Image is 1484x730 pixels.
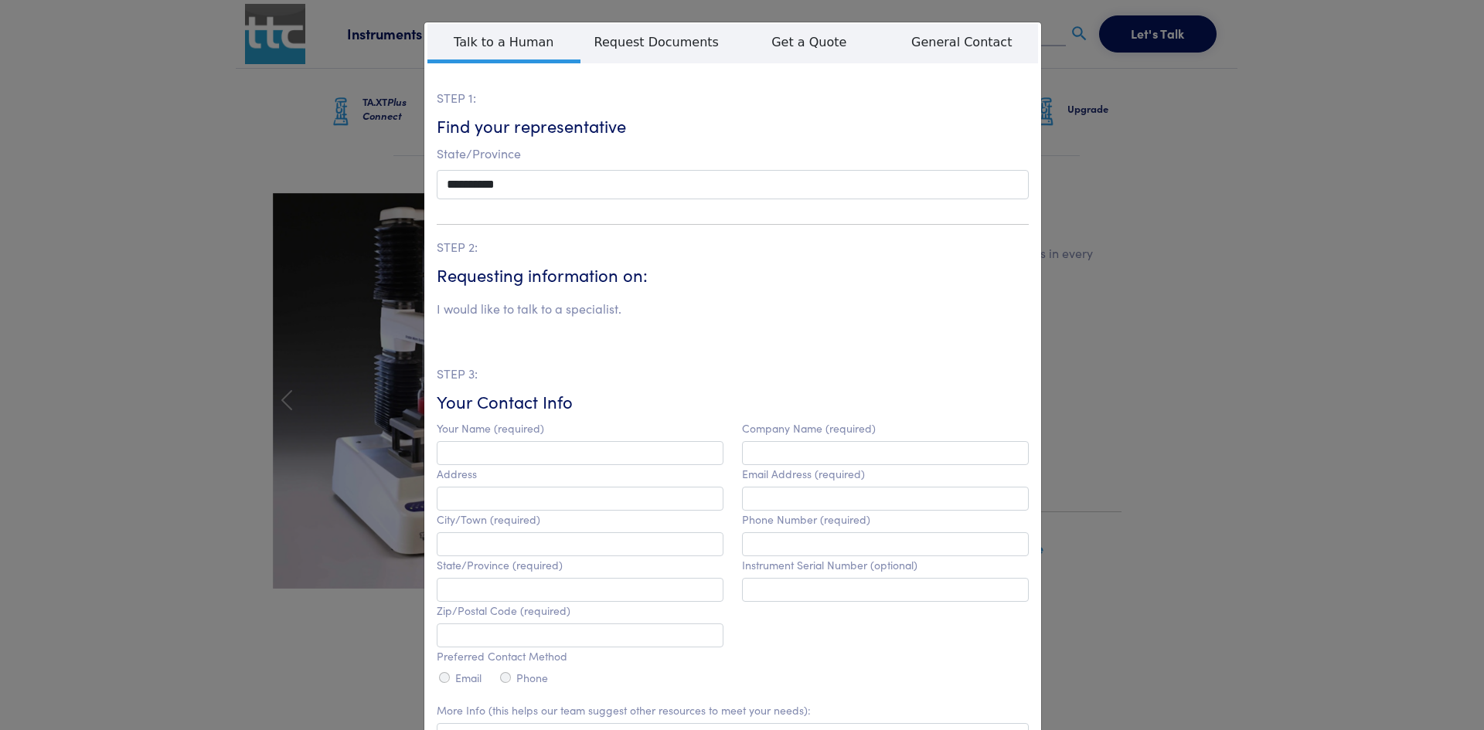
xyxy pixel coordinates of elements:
label: Email [455,671,482,684]
p: STEP 1: [437,88,1029,108]
label: Phone Number (required) [742,513,870,526]
h6: Find your representative [437,114,1029,138]
label: Email Address (required) [742,467,865,480]
label: Your Name (required) [437,422,544,435]
label: City/Town (required) [437,513,540,526]
label: Preferred Contact Method [437,650,567,663]
span: Talk to a Human [427,24,580,63]
li: I would like to talk to a specialist. [437,299,621,319]
span: Request Documents [580,24,733,59]
label: Instrument Serial Number (optional) [742,559,917,572]
p: State/Province [437,144,1029,164]
p: STEP 2: [437,237,1029,257]
label: Address [437,467,477,480]
p: STEP 3: [437,364,1029,384]
label: Company Name (required) [742,422,876,435]
label: Phone [516,671,548,684]
label: More Info (this helps our team suggest other resources to meet your needs): [437,704,811,717]
span: General Contact [886,24,1039,59]
h6: Requesting information on: [437,263,1029,287]
span: Get a Quote [733,24,886,59]
label: State/Province (required) [437,559,563,572]
h6: Your Contact Info [437,390,1029,414]
label: Zip/Postal Code (required) [437,604,570,617]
